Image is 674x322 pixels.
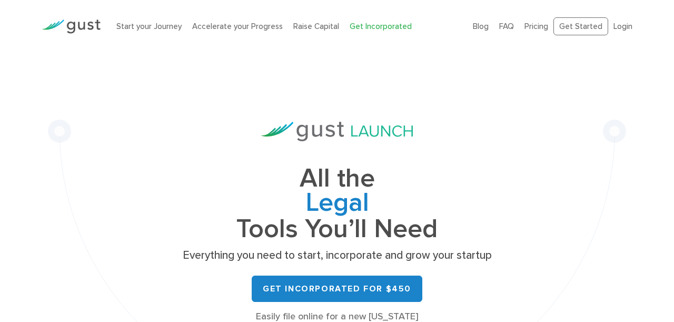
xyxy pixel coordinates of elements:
[553,17,608,36] a: Get Started
[613,22,632,31] a: Login
[350,22,412,31] a: Get Incorporated
[116,22,182,31] a: Start your Journey
[192,22,283,31] a: Accelerate your Progress
[179,191,495,217] span: Legal
[293,22,339,31] a: Raise Capital
[252,276,422,302] a: Get Incorporated for $450
[42,19,101,34] img: Gust Logo
[261,122,413,141] img: Gust Launch Logo
[524,22,548,31] a: Pricing
[179,248,495,263] p: Everything you need to start, incorporate and grow your startup
[499,22,514,31] a: FAQ
[473,22,489,31] a: Blog
[179,167,495,241] h1: All the Tools You’ll Need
